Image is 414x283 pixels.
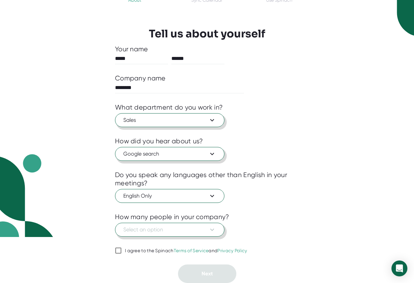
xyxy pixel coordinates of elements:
button: English Only [115,189,224,203]
div: I agree to the Spinach and [125,248,247,254]
button: Google search [115,147,224,161]
a: Terms of Service [174,248,209,253]
span: English Only [123,192,216,200]
span: Next [202,270,213,277]
span: Sales [123,116,216,124]
div: What department do you work in? [115,103,223,112]
span: Google search [123,150,216,158]
div: Company name [115,74,166,82]
button: Select an option [115,223,224,237]
button: Next [178,264,236,283]
div: How did you hear about us? [115,137,203,145]
span: Select an option [123,226,216,234]
button: Sales [115,113,224,127]
a: Privacy Policy [217,248,247,253]
h3: Tell us about yourself [149,27,265,40]
div: How many people in your company? [115,213,229,221]
div: Your name [115,45,299,53]
div: Do you speak any languages other than English in your meetings? [115,171,299,187]
div: Open Intercom Messenger [391,260,407,276]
